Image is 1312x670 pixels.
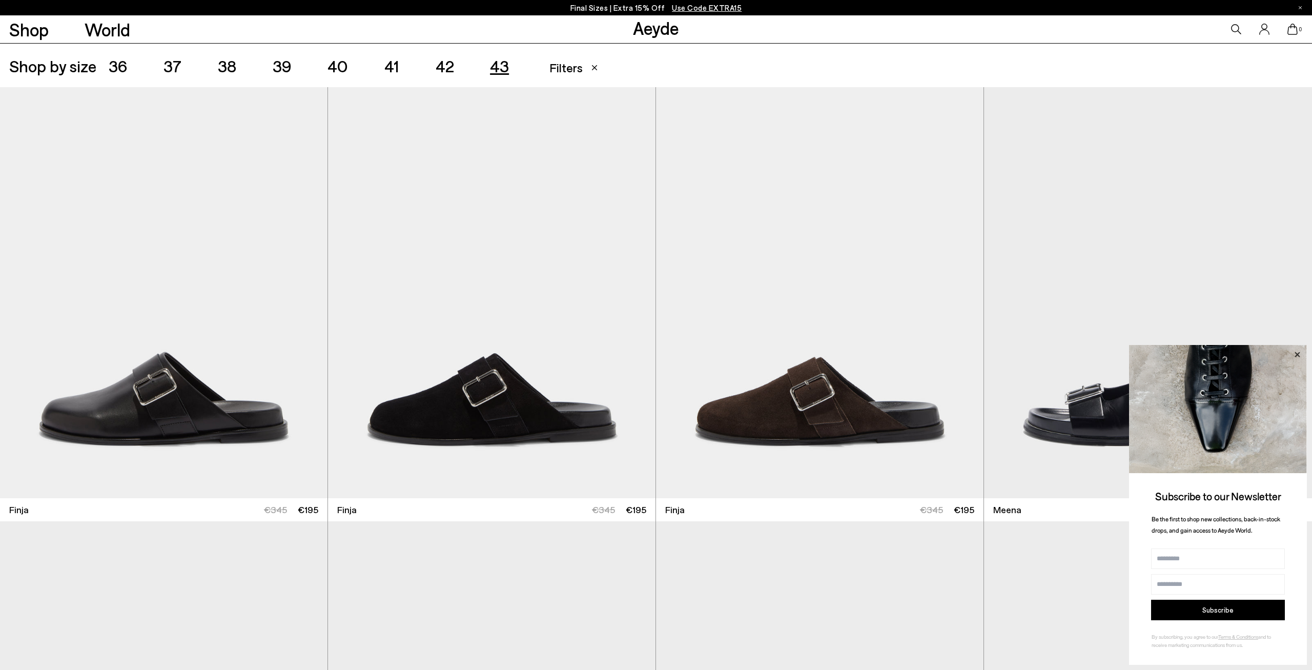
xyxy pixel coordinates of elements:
span: €195 [298,504,318,515]
img: Meena Leather Sandals [984,87,1312,498]
span: 38 [218,56,236,75]
span: 37 [163,56,181,75]
span: 0 [1298,27,1303,32]
span: Navigate to /collections/ss25-final-sizes [672,3,742,12]
span: Finja [665,503,685,516]
span: 41 [384,56,399,75]
span: Finja [337,503,357,516]
span: 40 [327,56,348,75]
img: Finja Leather Slides [328,87,655,498]
span: Shop by size [9,57,96,74]
span: €345 [264,504,287,515]
span: €345 [592,504,615,515]
span: 39 [273,56,292,75]
a: 0 [1287,24,1298,35]
span: €195 [954,504,974,515]
span: Meena [993,503,1021,516]
a: Shop [9,21,49,38]
span: €345 [920,504,943,515]
button: Subscribe [1151,600,1285,620]
span: 36 [109,56,128,75]
span: 42 [436,56,454,75]
span: Be the first to shop new collections, back-in-stock drops, and gain access to Aeyde World. [1152,515,1280,534]
a: World [85,21,130,38]
img: Finja Leather Slides [656,87,983,498]
span: Subscribe to our Newsletter [1155,490,1281,502]
a: Aeyde [633,17,679,38]
a: Terms & Conditions [1218,634,1258,640]
span: Filters [549,60,583,75]
a: Finja €345 €195 [328,498,655,521]
span: Finja [9,503,29,516]
a: Finja €345 €195 [656,498,983,521]
span: By subscribing, you agree to our [1152,634,1218,640]
span: €195 [626,504,646,515]
span: 43 [490,56,509,75]
a: Meena €345 €175 [984,498,1312,521]
p: Final Sizes | Extra 15% Off [570,2,742,14]
img: ca3f721fb6ff708a270709c41d776025.jpg [1129,345,1307,473]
